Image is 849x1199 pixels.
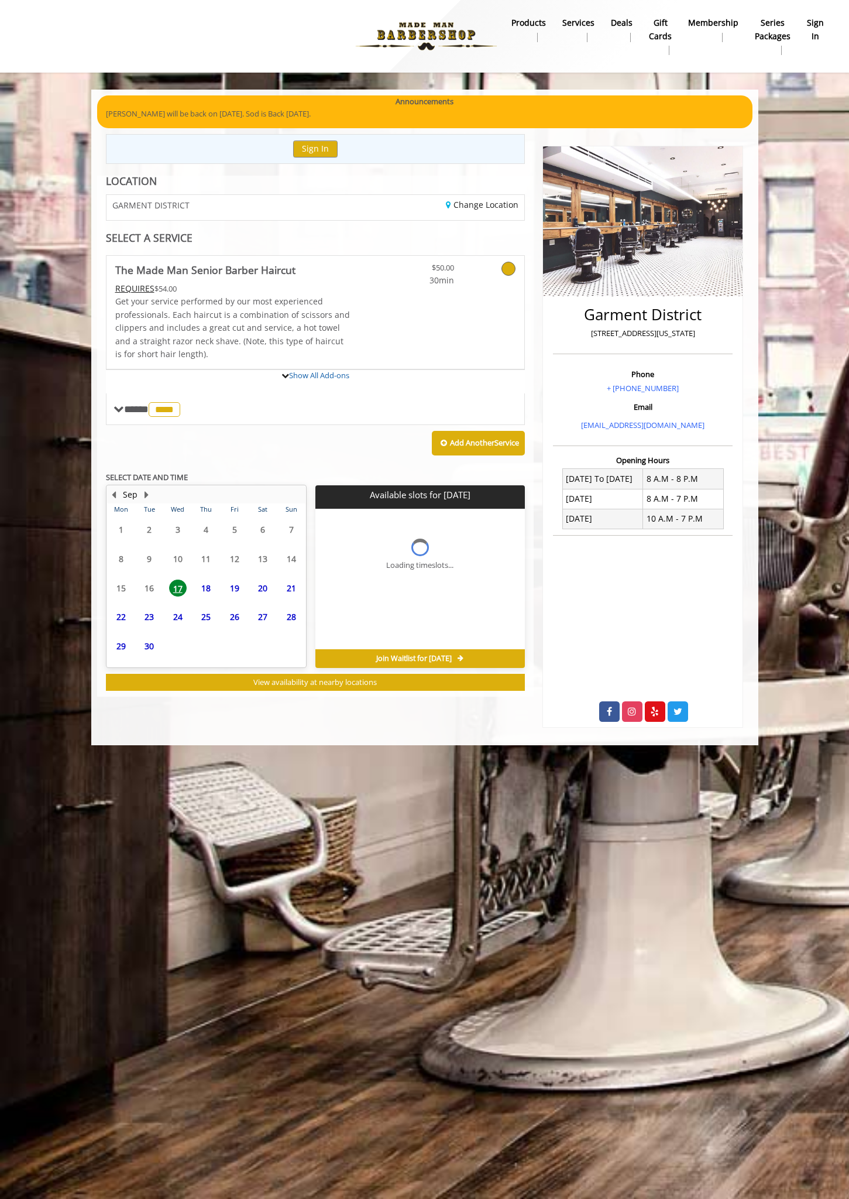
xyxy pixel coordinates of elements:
p: Available slots for [DATE] [320,490,520,500]
span: 29 [112,638,130,655]
b: gift cards [649,16,672,43]
a: Show All Add-ons [289,370,349,381]
h2: Garment District [556,306,730,323]
h3: Opening Hours [553,456,733,464]
h3: Phone [556,370,730,378]
span: 28 [283,608,300,625]
b: SELECT DATE AND TIME [106,472,188,482]
span: 18 [197,580,215,597]
a: $50.00 [385,256,454,287]
span: 17 [169,580,187,597]
th: Sun [277,503,305,515]
p: [PERSON_NAME] will be back on [DATE]. Sod is Back [DATE]. [106,108,744,120]
b: Deals [611,16,633,29]
span: 24 [169,608,187,625]
td: Select day26 [220,602,248,632]
a: Productsproducts [503,15,554,45]
span: 19 [226,580,243,597]
b: Services [562,16,594,29]
a: sign insign in [799,15,832,45]
b: sign in [807,16,824,43]
span: Join Waitlist for [DATE] [376,654,452,663]
span: 26 [226,608,243,625]
button: View availability at nearby locations [106,674,525,691]
span: 30 [140,638,158,655]
th: Mon [107,503,135,515]
div: Loading timeslots... [386,559,453,571]
h3: Email [556,403,730,411]
p: Get your service performed by our most experienced professionals. Each haircut is a combination o... [115,295,350,361]
td: Select day17 [163,573,191,602]
a: Change Location [446,199,518,210]
td: [DATE] [562,509,643,529]
td: [DATE] [562,489,643,509]
a: Series packagesSeries packages [747,15,799,58]
button: Next Month [142,488,152,501]
span: 22 [112,608,130,625]
span: 21 [283,580,300,597]
a: ServicesServices [554,15,603,45]
a: [EMAIL_ADDRESS][DOMAIN_NAME] [581,420,704,430]
a: DealsDeals [603,15,641,45]
div: SELECT A SERVICE [106,232,525,244]
span: 25 [197,608,215,625]
b: The Made Man Senior Barber Haircut [115,262,295,278]
p: [STREET_ADDRESS][US_STATE] [556,327,730,340]
td: Select day22 [107,602,135,632]
a: MembershipMembership [680,15,747,45]
a: + [PHONE_NUMBER] [607,383,679,393]
td: Select day29 [107,631,135,660]
a: Gift cardsgift cards [641,15,680,58]
td: 10 A.M - 7 P.M [643,509,724,529]
td: 8 A.M - 7 P.M [643,489,724,509]
th: Fri [220,503,248,515]
span: 27 [254,608,271,625]
td: Select day28 [277,602,305,632]
th: Wed [163,503,191,515]
span: 23 [140,608,158,625]
th: Tue [135,503,163,515]
button: Add AnotherService [432,431,525,455]
b: Series packages [755,16,790,43]
td: Select day23 [135,602,163,632]
b: Announcements [396,95,453,108]
td: [DATE] To [DATE] [562,469,643,489]
th: Thu [192,503,220,515]
b: Membership [688,16,738,29]
img: Made Man Barbershop logo [346,4,507,68]
span: View availability at nearby locations [253,677,377,687]
div: $54.00 [115,282,350,295]
button: Sign In [293,141,338,157]
button: Previous Month [109,488,119,501]
button: Sep [123,488,138,501]
span: This service needs some Advance to be paid before we block your appointment [115,283,154,294]
td: Select day24 [163,602,191,632]
td: Select day30 [135,631,163,660]
td: Select day20 [249,573,277,602]
span: 20 [254,580,271,597]
b: products [511,16,546,29]
th: Sat [249,503,277,515]
td: Select day18 [192,573,220,602]
span: 30min [385,274,454,287]
td: Select day27 [249,602,277,632]
td: Select day21 [277,573,305,602]
td: Select day19 [220,573,248,602]
td: Select day25 [192,602,220,632]
div: The Made Man Senior Barber Haircut Add-onS [106,369,525,370]
b: Add Another Service [450,437,519,448]
td: 8 A.M - 8 P.M [643,469,724,489]
b: LOCATION [106,174,157,188]
span: GARMENT DISTRICT [112,201,190,210]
